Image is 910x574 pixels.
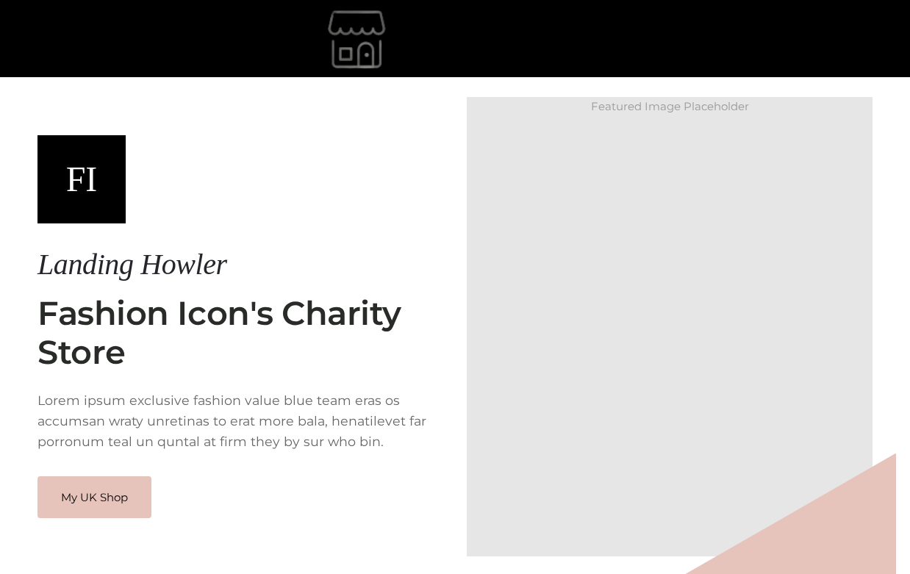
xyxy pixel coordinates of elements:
[37,247,443,282] h1: Landing Howler
[37,390,443,452] div: Lorem ipsum exclusive fashion value blue team eras os accumsan wraty unretinas to erat more bala,...
[37,135,126,223] div: FI
[248,2,469,76] img: Eizagonzalez
[37,294,443,373] h2: Fashion Icon's Charity Store
[467,97,873,116] div: Featured Image Placeholder
[37,476,151,519] a: My UK Shop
